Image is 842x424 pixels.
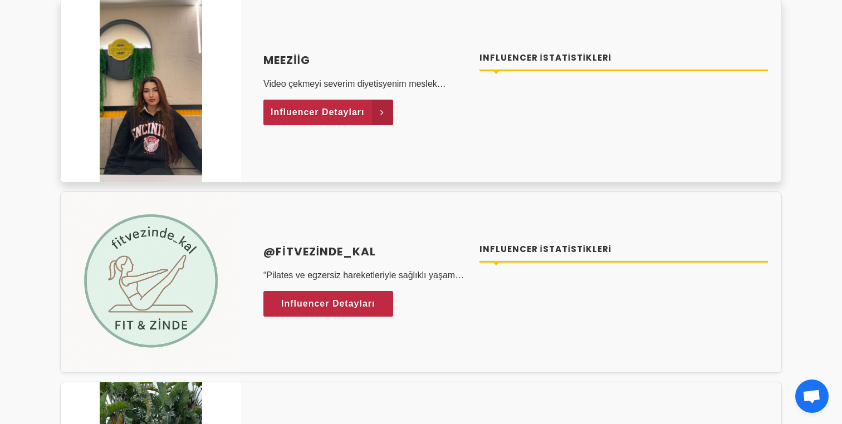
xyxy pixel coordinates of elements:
[263,52,466,68] a: Meeziig
[263,100,393,125] a: Influencer Detayları
[263,77,466,91] p: Video çekmeyi severim diyetisyenim meslek hakkında videolar çekiyorum ama konunun dışına çıktığım...
[479,52,768,65] h4: Influencer İstatistikleri
[271,104,365,121] span: Influencer Detayları
[263,291,393,317] a: Influencer Detayları
[263,243,466,260] a: @fitvezinde_kal
[795,379,829,413] div: Açık sohbet
[281,295,375,312] span: Influencer Detayları
[479,243,768,256] h4: Influencer İstatistikleri
[263,269,466,282] p: “Pilates ve egzersiz hareketleriyle sağlıklı yaşamı destekleyen içerikler üretiyorum. Sağlıklı be...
